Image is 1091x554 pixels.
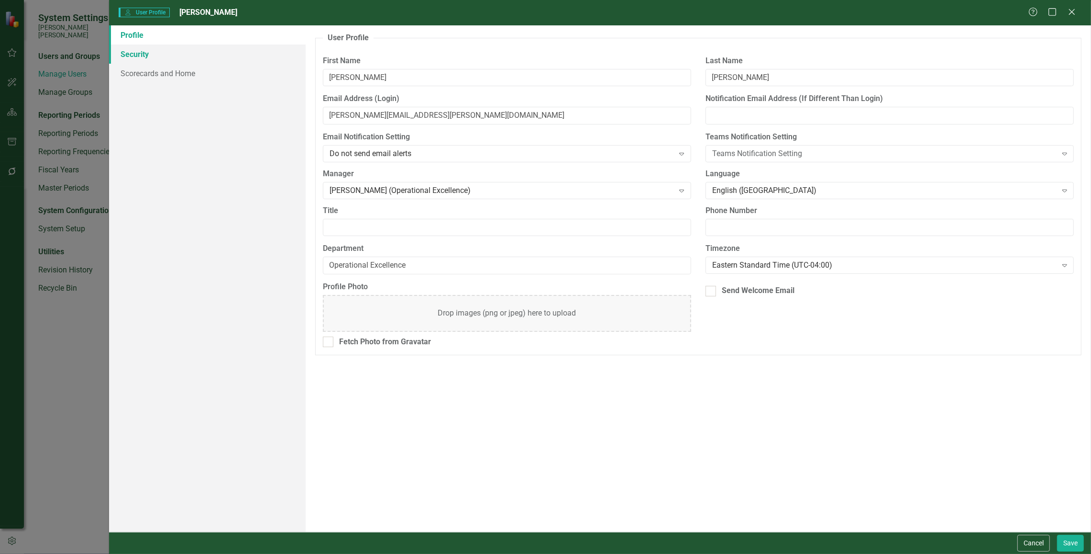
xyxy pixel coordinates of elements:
label: Email Notification Setting [323,132,691,143]
label: Last Name [705,56,1074,67]
label: Email Address (Login) [323,93,691,104]
div: English ([GEOGRAPHIC_DATA]) [712,185,1057,196]
div: Do not send email alerts [330,148,674,159]
span: [PERSON_NAME] [179,8,237,17]
label: Title [323,205,691,216]
legend: User Profile [323,33,374,44]
label: Timezone [705,243,1074,254]
div: Eastern Standard Time (UTC-04:00) [712,260,1057,271]
div: Fetch Photo from Gravatar [339,337,431,348]
label: Notification Email Address (If Different Than Login) [705,93,1074,104]
a: Profile [109,25,306,45]
label: Department [323,243,691,254]
a: Scorecards and Home [109,64,306,83]
div: Teams Notification Setting [712,148,1057,159]
button: Save [1057,535,1084,552]
a: Security [109,45,306,64]
label: Language [705,169,1074,180]
div: [PERSON_NAME] (Operational Excellence) [330,185,674,196]
div: Drop images (png or jpeg) here to upload [438,308,576,319]
label: Manager [323,169,691,180]
span: User Profile [119,8,170,17]
button: Cancel [1017,535,1050,552]
label: Profile Photo [323,282,691,293]
label: Teams Notification Setting [705,132,1074,143]
label: First Name [323,56,691,67]
label: Phone Number [705,205,1074,216]
div: Send Welcome Email [722,285,794,296]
